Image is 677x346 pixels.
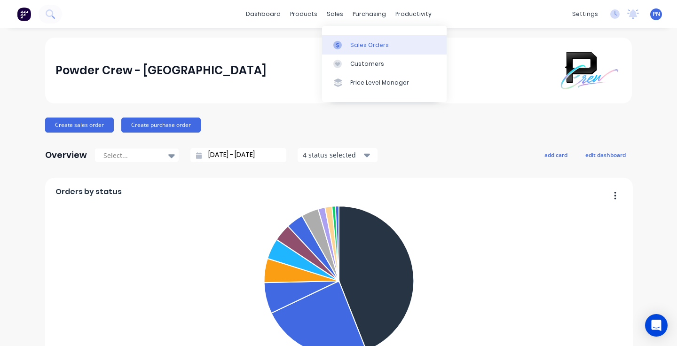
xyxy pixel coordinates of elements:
div: Powder Crew - [GEOGRAPHIC_DATA] [55,61,267,80]
a: Sales Orders [322,35,447,54]
button: edit dashboard [579,149,632,161]
div: Price Level Manager [350,79,409,87]
div: products [285,7,322,21]
div: 4 status selected [303,150,362,160]
div: Sales Orders [350,41,389,49]
button: 4 status selected [298,148,378,162]
img: Powder Crew - Northern Beaches [556,47,622,93]
a: dashboard [241,7,285,21]
button: Create purchase order [121,118,201,133]
div: Customers [350,60,384,68]
div: Open Intercom Messenger [645,314,668,337]
span: Orders by status [55,186,122,197]
button: add card [538,149,574,161]
button: Create sales order [45,118,114,133]
a: Customers [322,55,447,73]
span: PN [653,10,660,18]
div: productivity [391,7,436,21]
img: Factory [17,7,31,21]
div: sales [322,7,348,21]
a: Price Level Manager [322,73,447,92]
div: Overview [45,146,87,165]
div: purchasing [348,7,391,21]
div: settings [567,7,603,21]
